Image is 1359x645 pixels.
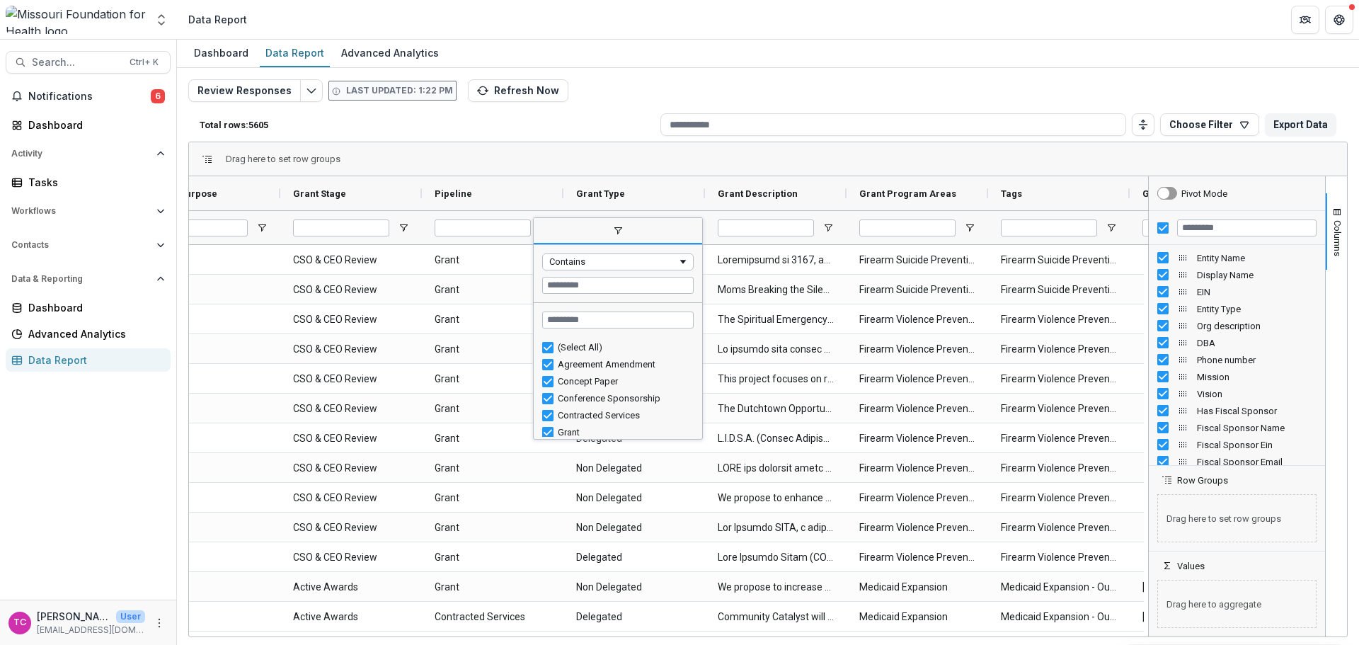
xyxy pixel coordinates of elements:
[558,376,689,387] div: Concept Paper
[435,394,551,423] span: Grant
[1142,573,1258,602] span: [DATE]
[6,6,146,34] img: Missouri Foundation for Health logo
[435,335,551,364] span: Grant
[576,188,625,199] span: Grant Type
[293,543,409,572] span: CSO & CEO Review
[1197,338,1317,348] span: DBA
[1149,249,1325,266] div: Entity Name Column
[1001,484,1117,513] span: Firearm Violence Prevention - Advocates' Network and Capacity Building - Innovation Funding
[542,312,694,329] input: Search filter values
[1001,219,1097,236] input: Tags Filter Input
[226,154,340,164] span: Drag here to set row groups
[558,427,689,438] div: Grant
[1197,253,1317,263] span: Entity Name
[293,573,409,602] span: Active Awards
[558,410,689,421] div: Contracted Services
[336,42,445,63] div: Advanced Analytics
[542,277,694,294] input: Filter Value
[256,222,268,234] button: Open Filter Menu
[435,188,472,199] span: Pipeline
[1149,334,1325,351] div: DBA Column
[534,219,702,244] span: filter
[718,275,834,304] span: Moms Breaking the Silence (MBTS) is a grassroots nonprofit in [GEOGRAPHIC_DATA], [US_STATE], foun...
[1142,603,1258,632] span: [DATE]
[435,484,551,513] span: Grant
[188,12,247,27] div: Data Report
[859,188,956,199] span: Grant Program Areas
[293,424,409,453] span: CSO & CEO Review
[6,322,171,346] a: Advanced Analytics
[260,40,330,67] a: Data Report
[1001,543,1117,572] span: Firearm Violence Prevention - Advocates' Network and Capacity Building - Innovation Funding
[1001,573,1117,602] span: Medicaid Expansion - Outreach and Enrollment
[1149,368,1325,385] div: Mission Column
[1149,351,1325,368] div: Phone number Column
[398,222,409,234] button: Open Filter Menu
[188,79,301,102] button: Review Responses
[435,246,551,275] span: Grant
[116,610,145,623] p: User
[1001,513,1117,542] span: Firearm Violence Prevention - Advocates' Network and Capacity Building - Innovation Funding
[718,543,834,572] span: Lore Ipsumdo Sitam (CON) ad elitsed doeiusm temp inc Utlabore Etdolorema ali Enimad mi veniam qui...
[859,543,975,572] span: Firearm Violence Prevention
[718,424,834,453] span: L.I.D.S.A. (Consec Adipiscin Elitsed Doeius Temporincid) utlab etdolor magnaaliq enimadm ve quisn...
[28,326,159,341] div: Advanced Analytics
[576,454,692,483] span: Non Delegated
[859,335,975,364] span: Firearm Violence Prevention
[1181,188,1227,199] div: Pivot Mode
[435,603,551,632] span: Contracted Services
[549,256,677,267] div: Contains
[1149,486,1325,551] div: Row Groups
[1149,402,1325,419] div: Has Fiscal Sponsor Column
[1177,219,1317,236] input: Filter Columns Input
[1142,219,1239,236] input: Grant Start Filter Input
[558,342,689,353] div: (Select All)
[558,393,689,404] div: Conference Sponsorship
[1197,423,1317,433] span: Fiscal Sponsor Name
[576,484,692,513] span: Non Delegated
[859,513,975,542] span: Firearm Violence Prevention
[6,51,171,74] button: Search...
[151,6,171,34] button: Open entity switcher
[1001,246,1117,275] span: Firearm Suicide Prevention - State and Regional Efforts
[1157,494,1317,542] span: Drag here to set row groups
[293,365,409,394] span: CSO & CEO Review
[1197,321,1317,331] span: Org description
[1149,266,1325,283] div: Display Name Column
[226,154,340,164] div: Row Groups
[6,85,171,108] button: Notifications6
[1157,580,1317,628] span: Drag here to aggregate
[964,222,975,234] button: Open Filter Menu
[718,603,834,632] span: Community Catalyst will work with MFH and other contractors to support the Cover [US_STATE] Coali...
[336,40,445,67] a: Advanced Analytics
[151,219,248,236] input: Grant Purpose Filter Input
[859,219,956,236] input: Grant Program Areas Filter Input
[468,79,568,102] button: Refresh Now
[859,305,975,334] span: Firearm Violence Prevention
[1197,389,1317,399] span: Vision
[346,84,453,97] p: Last updated: 1:22 PM
[28,300,159,315] div: Dashboard
[576,513,692,542] span: Non Delegated
[13,618,26,627] div: Tori Cope
[6,348,171,372] a: Data Report
[1001,275,1117,304] span: Firearm Suicide Prevention - State and Regional Efforts
[1149,419,1325,436] div: Fiscal Sponsor Name Column
[293,394,409,423] span: CSO & CEO Review
[1149,385,1325,402] div: Vision Column
[718,513,834,542] span: Lor Ipsumdo SITA, c adipiscing elitseddo eiusmod te 8243 in Ut. Labor, Etdolore, ma aliquaeni ad ...
[1001,424,1117,453] span: Firearm Violence Prevention - Advocates' Network and Capacity Building - Innovation Funding
[11,240,151,250] span: Contacts
[6,234,171,256] button: Open Contacts
[1265,113,1336,136] button: Export Data
[718,573,834,602] span: We propose to increase public awareness of, and support for, Medicaid and Medicaid Expansion by w...
[1197,270,1317,280] span: Display Name
[1332,220,1343,256] span: Columns
[576,603,692,632] span: Delegated
[576,573,692,602] span: Non Delegated
[533,217,703,440] div: Column Menu
[1160,113,1259,136] button: Choose Filter
[859,603,975,632] span: Medicaid Expansion
[11,149,151,159] span: Activity
[718,365,834,394] span: This project focuses on reducing firearm violence by equipping youth with the knowledge, skills, ...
